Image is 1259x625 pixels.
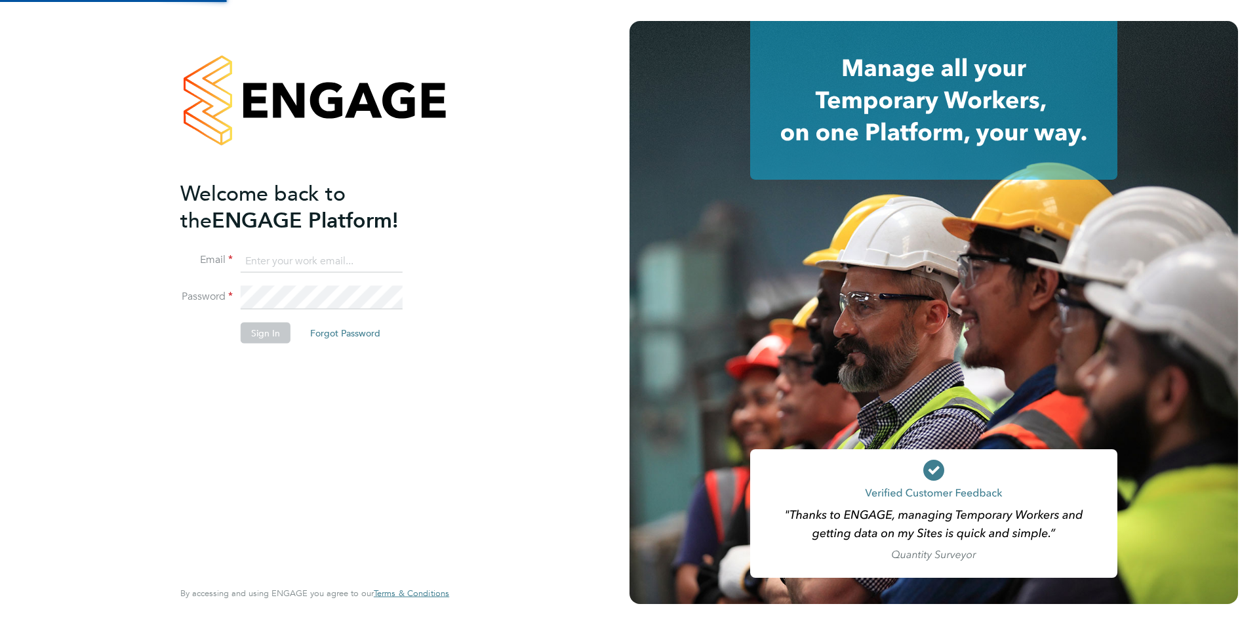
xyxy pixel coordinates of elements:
span: Welcome back to the [180,180,346,233]
span: By accessing and using ENGAGE you agree to our [180,588,449,599]
h2: ENGAGE Platform! [180,180,436,233]
button: Sign In [241,323,290,344]
button: Forgot Password [300,323,391,344]
a: Terms & Conditions [374,588,449,599]
label: Email [180,253,233,267]
input: Enter your work email... [241,249,403,273]
span: Terms & Conditions [374,588,449,599]
label: Password [180,290,233,304]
